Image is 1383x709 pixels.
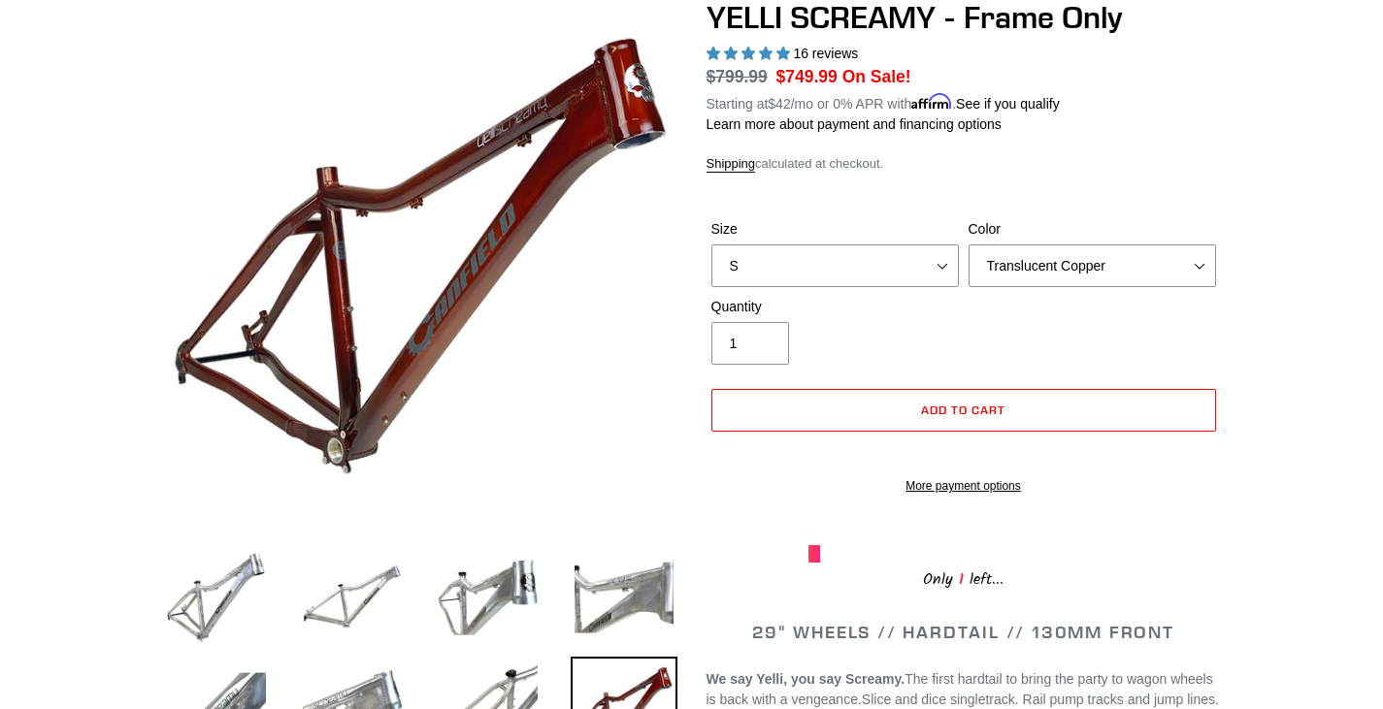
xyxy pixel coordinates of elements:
[956,96,1060,112] a: See if you qualify - Learn more about Affirm Financing (opens in modal)
[707,116,1002,132] a: Learn more about payment and financing options
[921,403,1005,417] span: Add to cart
[707,89,1060,114] p: Starting at /mo or 0% APR with .
[435,544,542,651] img: Load image into Gallery viewer, YELLI SCREAMY - Frame Only
[707,67,768,86] s: $799.99
[711,389,1216,432] button: Add to cart
[711,219,959,240] label: Size
[842,64,911,89] span: On Sale!
[163,544,270,651] img: Load image into Gallery viewer, YELLI SCREAMY - Frame Only
[299,544,406,651] img: Load image into Gallery viewer, YELLI SCREAMY - Frame Only
[808,563,1119,593] div: Only left...
[711,477,1216,495] a: More payment options
[571,544,677,651] img: Load image into Gallery viewer, YELLI SCREAMY - Frame Only
[707,156,756,173] a: Shipping
[711,297,959,317] label: Quantity
[768,96,790,112] span: $42
[776,67,838,86] span: $749.99
[793,46,858,61] span: 16 reviews
[707,671,906,687] b: We say Yelli, you say Screamy.
[707,671,1213,707] span: The first hardtail to bring the party to wagon wheels is back with a vengeance.
[969,219,1216,240] label: Color
[752,621,1174,643] span: 29" WHEELS // HARDTAIL // 130MM FRONT
[953,567,970,592] span: 1
[707,46,794,61] span: 5.00 stars
[911,93,952,110] span: Affirm
[707,154,1221,174] div: calculated at checkout.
